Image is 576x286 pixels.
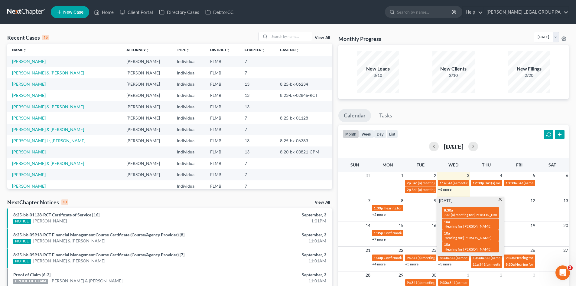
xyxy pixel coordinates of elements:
td: [PERSON_NAME] [122,135,172,146]
a: Typeunfold_more [177,48,190,52]
span: 5 [532,172,536,179]
td: 13 [240,146,275,158]
div: 15 [42,35,49,40]
a: +6 more [438,187,451,192]
div: 11:01AM [226,278,326,284]
span: 8 [400,197,404,204]
a: [PERSON_NAME] [12,115,46,120]
span: 341(a) meeting for [PERSON_NAME] [484,255,543,260]
i: unfold_more [262,48,265,52]
a: Calendar [338,109,371,122]
span: 6 [565,172,569,179]
td: 13 [240,78,275,90]
a: 8:25-bk-05913-RCT Financial Management Course Certificate (Course/Agency Provider) [7] [13,252,184,257]
a: [PERSON_NAME] & [PERSON_NAME] [12,161,84,166]
button: week [359,130,374,138]
td: Individual [172,180,205,192]
td: 13 [240,101,275,112]
a: Attorneyunfold_more [126,48,149,52]
a: 8:25-bk-05913-RCT Financial Management Course Certificate (Course/Agency Provider) [8] [13,232,184,237]
span: 9:30a [440,280,449,285]
a: [PERSON_NAME] [12,59,46,64]
span: 1:30p [374,206,383,210]
div: Recent Cases [7,34,49,41]
td: 7 [240,112,275,123]
span: 10a [444,242,450,247]
td: 8:20-bk-03821-CPM [275,146,332,158]
span: 10a [444,219,450,224]
a: [PERSON_NAME] [12,81,46,87]
span: Tue [417,162,425,167]
span: Sat [548,162,556,167]
i: unfold_more [186,48,190,52]
span: 31 [365,172,371,179]
td: [PERSON_NAME] [122,158,172,169]
span: 10:30a [473,255,484,260]
a: +4 more [372,262,386,266]
span: 28 [365,271,371,279]
span: Wed [448,162,458,167]
span: 15 [398,222,404,229]
i: unfold_more [226,48,230,52]
span: 9a [407,280,411,285]
td: [PERSON_NAME] [122,56,172,67]
td: FLMB [205,169,240,180]
td: [PERSON_NAME] [122,169,172,180]
td: 8:25-bk-06383 [275,135,332,146]
td: FLMB [205,56,240,67]
span: 11a [440,181,446,185]
div: September, 3 [226,232,326,238]
a: Case Nounfold_more [280,48,299,52]
div: NOTICE [13,239,31,244]
span: 7 [367,197,371,204]
span: 341(a) meeting for [PERSON_NAME] & [PERSON_NAME] [412,187,502,192]
span: Mon [382,162,393,167]
span: 9:30a [506,262,515,267]
td: Individual [172,146,205,158]
span: New Case [63,10,83,15]
td: 13 [240,90,275,101]
span: 341(a) meeting for [PERSON_NAME] [449,255,508,260]
button: day [374,130,386,138]
span: 29 [398,271,404,279]
div: NOTICE [13,259,31,264]
td: Individual [172,135,205,146]
span: 9 [433,197,437,204]
td: FLMB [205,135,240,146]
td: 8:25-bk-06234 [275,78,332,90]
span: 13 [563,197,569,204]
a: DebtorCC [202,7,236,18]
span: 1 [400,172,404,179]
div: September, 3 [226,272,326,278]
a: 8:25-bk-01128-RCT Certificate of Service [16] [13,212,99,217]
div: NOTICE [13,219,31,224]
span: 341(a) meeting for [PERSON_NAME] & [PERSON_NAME] [412,181,502,185]
td: FLMB [205,101,240,112]
a: Proof of Claim [6-2] [13,272,50,277]
div: 3/10 [357,72,399,78]
span: 30 [431,271,437,279]
td: FLMB [205,112,240,123]
span: Fri [516,162,522,167]
button: list [386,130,398,138]
span: Hearing for [PERSON_NAME] [444,224,492,228]
td: Individual [172,90,205,101]
div: 2/10 [432,72,475,78]
span: 1:30p [374,255,383,260]
span: 4 [499,172,503,179]
a: [PERSON_NAME] & [PERSON_NAME] [12,104,84,109]
span: 2 [499,271,503,279]
span: 1 [466,271,470,279]
a: Districtunfold_more [210,48,230,52]
a: Client Portal [117,7,156,18]
td: Individual [172,158,205,169]
a: Home [91,7,117,18]
td: 7 [240,158,275,169]
span: 341(a) meeting for [PERSON_NAME] [479,262,538,267]
div: 10 [61,199,68,205]
td: Individual [172,112,205,123]
a: +2 more [372,212,386,217]
div: September, 3 [226,252,326,258]
i: unfold_more [296,48,299,52]
td: 7 [240,169,275,180]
